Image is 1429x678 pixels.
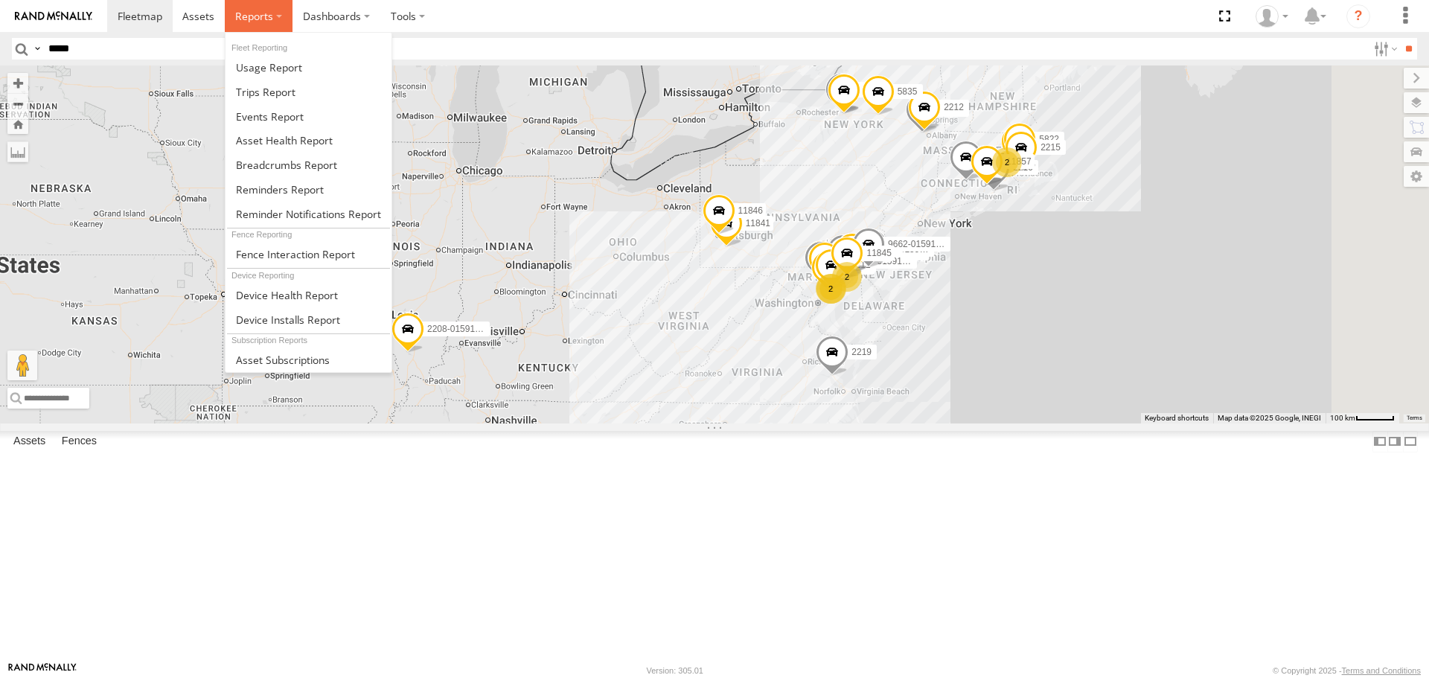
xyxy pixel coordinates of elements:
[1407,415,1422,420] a: Terms
[1326,413,1399,423] button: Map Scale: 100 km per 49 pixels
[888,239,985,249] span: 9662-015910002283813
[851,348,872,358] span: 2219
[7,73,28,93] button: Zoom in
[226,55,391,80] a: Usage Report
[226,80,391,104] a: Trips Report
[226,348,391,372] a: Asset Subscriptions
[1372,431,1387,452] label: Dock Summary Table to the Left
[1403,431,1418,452] label: Hide Summary Table
[1330,414,1355,422] span: 100 km
[15,11,92,22] img: rand-logo.svg
[8,663,77,678] a: Visit our Website
[1368,38,1400,60] label: Search Filter Options
[816,274,845,304] div: 2
[31,38,43,60] label: Search Query
[54,432,104,452] label: Fences
[226,153,391,177] a: Breadcrumbs Report
[898,86,918,97] span: 5835
[1346,4,1370,28] i: ?
[7,114,28,134] button: Zoom Home
[226,128,391,153] a: Asset Health Report
[427,324,525,335] span: 2208-015910002284753
[1250,5,1294,28] div: ryan phillips
[832,262,862,292] div: 2
[6,432,53,452] label: Assets
[647,666,703,675] div: Version: 305.01
[1218,414,1321,422] span: Map data ©2025 Google, INEGI
[1273,666,1421,675] div: © Copyright 2025 -
[226,104,391,129] a: Full Events Report
[738,205,763,216] span: 11846
[1145,413,1209,423] button: Keyboard shortcuts
[1006,156,1031,167] span: 11857
[1404,166,1429,187] label: Map Settings
[746,219,770,229] span: 11841
[866,249,891,259] span: 11845
[226,242,391,266] a: Fence Interaction Report
[854,257,952,267] span: 9661-015910002283565
[226,283,391,307] a: Device Health Report
[226,177,391,202] a: Reminders Report
[992,147,1022,177] div: 2
[1342,666,1421,675] a: Terms and Conditions
[7,93,28,114] button: Zoom out
[1040,143,1061,153] span: 2215
[7,141,28,162] label: Measure
[226,307,391,332] a: Device Installs Report
[1387,431,1402,452] label: Dock Summary Table to the Right
[7,351,37,380] button: Drag Pegman onto the map to open Street View
[944,102,964,112] span: 2212
[226,202,391,226] a: Service Reminder Notifications Report
[1039,135,1059,145] span: 5822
